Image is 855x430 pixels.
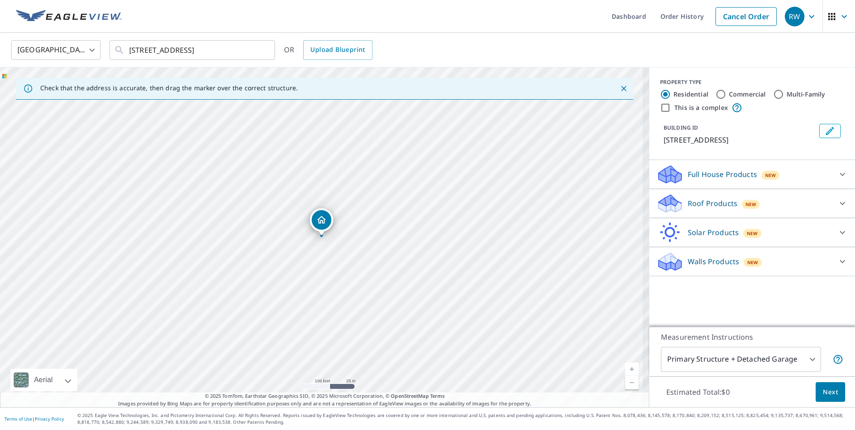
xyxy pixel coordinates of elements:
span: New [747,230,758,237]
label: Commercial [729,90,766,99]
div: Aerial [11,369,77,391]
button: Close [618,83,630,94]
div: Roof ProductsNew [656,193,848,214]
div: RW [785,7,804,26]
p: Check that the address is accurate, then drag the marker over the correct structure. [40,84,298,92]
a: Current Level 18, Zoom In [625,363,639,376]
button: Edit building 1 [819,124,841,138]
label: Residential [673,90,708,99]
div: Walls ProductsNew [656,251,848,272]
p: Solar Products [688,227,739,238]
span: New [747,259,758,266]
p: BUILDING ID [664,124,698,131]
p: Walls Products [688,256,739,267]
p: Estimated Total: $0 [659,382,737,402]
div: OR [284,40,372,60]
button: Next [816,382,845,402]
a: OpenStreetMap [391,392,428,399]
p: Measurement Instructions [661,332,843,342]
a: Privacy Policy [35,416,64,422]
span: Next [823,387,838,398]
img: EV Logo [16,10,122,23]
p: Roof Products [688,198,737,209]
div: Full House ProductsNew [656,164,848,185]
input: Search by address or latitude-longitude [129,38,257,63]
a: Terms of Use [4,416,32,422]
p: Full House Products [688,169,757,180]
span: New [765,172,776,179]
div: Primary Structure + Detached Garage [661,347,821,372]
div: Dropped pin, building 1, Residential property, 31975 Bainbridge Rd Solon, OH 44139 [310,208,333,236]
a: Current Level 18, Zoom Out [625,376,639,389]
p: [STREET_ADDRESS] [664,135,816,145]
span: Your report will include the primary structure and a detached garage if one exists. [833,354,843,365]
span: © 2025 TomTom, Earthstar Geographics SIO, © 2025 Microsoft Corporation, © [205,392,445,400]
label: Multi-Family [787,90,825,99]
div: Solar ProductsNew [656,222,848,243]
label: This is a complex [674,103,728,112]
div: [GEOGRAPHIC_DATA] [11,38,101,63]
a: Terms [430,392,445,399]
p: © 2025 Eagle View Technologies, Inc. and Pictometry International Corp. All Rights Reserved. Repo... [77,412,851,426]
div: Aerial [31,369,55,391]
div: PROPERTY TYPE [660,78,844,86]
a: Cancel Order [715,7,777,26]
span: Upload Blueprint [310,44,365,55]
a: Upload Blueprint [303,40,372,60]
p: | [4,416,64,422]
span: New [745,201,757,208]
